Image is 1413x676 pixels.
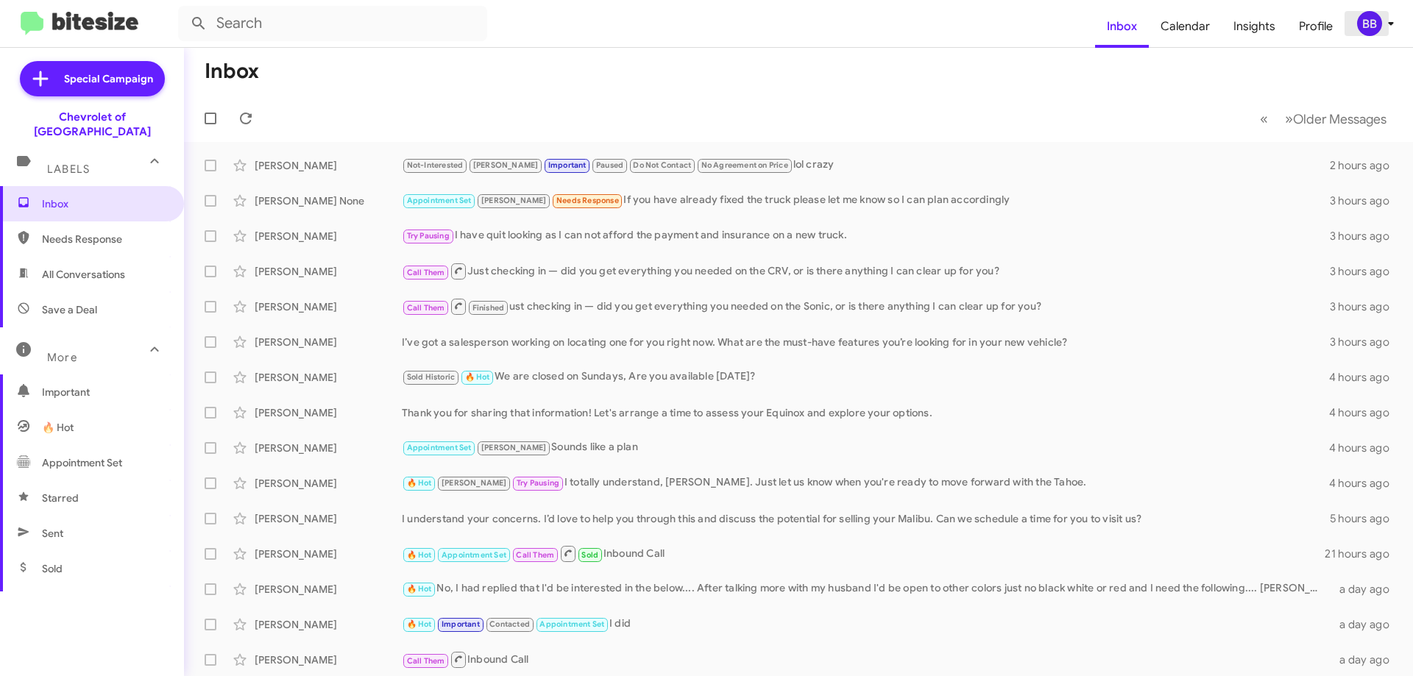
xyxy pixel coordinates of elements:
div: a day ago [1331,582,1401,597]
div: [PERSON_NAME] [255,476,402,491]
button: Previous [1251,104,1277,134]
div: [PERSON_NAME] [255,652,402,667]
span: 🔥 Hot [465,372,490,382]
div: [PERSON_NAME] [255,617,402,632]
span: Do Not Contact [633,160,691,170]
span: Save a Deal [42,302,97,317]
div: 4 hours ago [1329,441,1401,455]
span: Important [442,619,480,629]
span: Appointment Set [442,550,506,560]
span: More [47,351,77,364]
div: 3 hours ago [1330,264,1401,279]
h1: Inbox [205,60,259,83]
div: a day ago [1331,652,1401,667]
a: Calendar [1149,5,1222,48]
span: [PERSON_NAME] [442,478,507,488]
span: Call Them [407,268,445,277]
span: 🔥 Hot [407,550,432,560]
span: 🔥 Hot [407,478,432,488]
div: 3 hours ago [1330,229,1401,243]
div: 2 hours ago [1330,158,1401,173]
a: Inbox [1095,5,1149,48]
span: Call Them [516,550,554,560]
span: 🔥 Hot [407,619,432,629]
input: Search [178,6,487,41]
span: Sold [42,561,63,576]
div: I totally understand, [PERSON_NAME]. Just let us know when you're ready to move forward with the ... [402,474,1329,491]
span: Labels [47,163,90,176]
div: 3 hours ago [1330,299,1401,314]
div: [PERSON_NAME] [255,582,402,597]
span: All Conversations [42,267,125,282]
div: I understand your concerns. I’d love to help you through this and discuss the potential for selli... [402,511,1330,526]
span: Needs Response [42,232,167,246]
a: Special Campaign [20,61,165,96]
div: Just checking in — did you get everything you needed on the CRV, or is there anything I can clear... [402,262,1330,280]
span: Needs Response [556,196,619,205]
div: ust checking in — did you get everything you needed on the Sonic, or is there anything I can clea... [402,297,1330,316]
span: No Agreement on Price [701,160,788,170]
span: Finished [472,303,505,313]
span: [PERSON_NAME] [481,196,547,205]
div: [PERSON_NAME] [255,511,402,526]
div: [PERSON_NAME] [255,405,402,420]
span: Try Pausing [517,478,559,488]
span: « [1260,110,1268,128]
span: Insights [1222,5,1287,48]
span: Sent [42,526,63,541]
button: Next [1276,104,1395,134]
div: [PERSON_NAME] [255,335,402,349]
span: Starred [42,491,79,505]
nav: Page navigation example [1252,104,1395,134]
div: Inbound Call [402,544,1325,563]
div: 4 hours ago [1329,370,1401,385]
div: Thank you for sharing that information! Let's arrange a time to assess your Equinox and explore y... [402,405,1329,420]
div: I’ve got a salesperson working on locating one for you right now. What are the must-have features... [402,335,1330,349]
span: » [1285,110,1293,128]
div: I have quit looking as I can not afford the payment and insurance on a new truck. [402,227,1330,244]
div: [PERSON_NAME] None [255,193,402,208]
span: [PERSON_NAME] [481,443,547,452]
a: Profile [1287,5,1345,48]
div: Inbound Call [402,650,1331,669]
div: [PERSON_NAME] [255,158,402,173]
span: Appointment Set [42,455,122,470]
span: Appointment Set [407,196,472,205]
span: Sold Historic [407,372,456,382]
div: No, I had replied that I'd be interested in the below.... After talking more with my husband I'd ... [402,580,1331,597]
span: Call Them [407,656,445,666]
span: 🔥 Hot [42,420,74,435]
span: Paused [596,160,623,170]
div: [PERSON_NAME] [255,264,402,279]
span: 🔥 Hot [407,584,432,594]
span: [PERSON_NAME] [473,160,539,170]
div: We are closed on Sundays, Are you available [DATE]? [402,369,1329,385]
div: [PERSON_NAME] [255,299,402,314]
span: Appointment Set [407,443,472,452]
div: 3 hours ago [1330,193,1401,208]
div: If you have already fixed the truck please let me know so I can plan accordingly [402,192,1330,209]
div: [PERSON_NAME] [255,370,402,385]
div: Sounds like a plan [402,439,1329,456]
div: [PERSON_NAME] [255,229,402,243]
div: [PERSON_NAME] [255,441,402,455]
span: Inbox [42,196,167,211]
button: BB [1345,11,1397,36]
span: Call Them [407,303,445,313]
span: Special Campaign [64,71,153,86]
div: lol crazy [402,157,1330,174]
span: Not-Interested [407,160,464,170]
div: I did [402,616,1331,633]
div: 4 hours ago [1329,405,1401,420]
div: 4 hours ago [1329,476,1401,491]
div: 5 hours ago [1330,511,1401,526]
span: Contacted [489,619,530,629]
span: Older Messages [1293,111,1387,127]
div: 21 hours ago [1325,547,1401,561]
div: 3 hours ago [1330,335,1401,349]
div: [PERSON_NAME] [255,547,402,561]
span: Try Pausing [407,231,450,241]
div: BB [1357,11,1382,36]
